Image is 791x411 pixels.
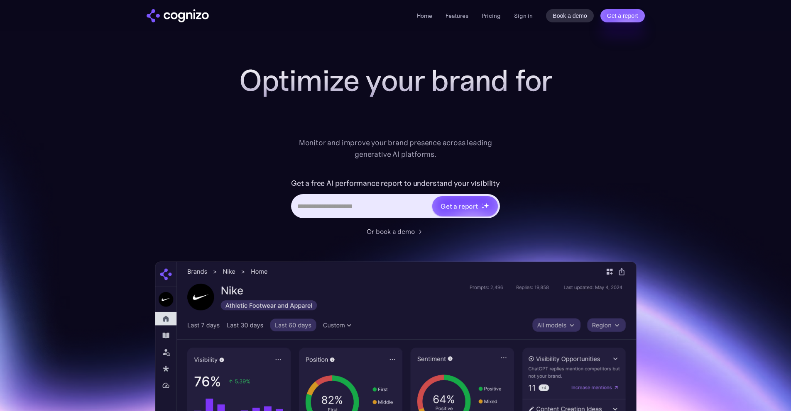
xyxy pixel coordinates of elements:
[546,9,594,22] a: Book a demo
[367,226,425,236] a: Or book a demo
[441,201,478,211] div: Get a report
[417,12,432,19] a: Home
[514,11,533,21] a: Sign in
[294,137,498,160] div: Monitor and improve your brand presence across leading generative AI platforms.
[147,9,209,22] img: cognizo logo
[147,9,209,22] a: home
[446,12,468,19] a: Features
[600,9,645,22] a: Get a report
[291,177,500,222] form: Hero URL Input Form
[482,203,483,204] img: star
[484,203,489,208] img: star
[482,206,485,209] img: star
[482,12,501,19] a: Pricing
[367,226,415,236] div: Or book a demo
[230,64,562,97] h1: Optimize your brand for
[431,195,499,217] a: Get a reportstarstarstar
[291,177,500,190] label: Get a free AI performance report to understand your visibility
